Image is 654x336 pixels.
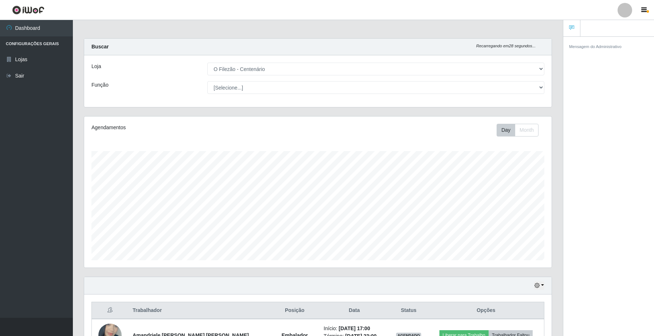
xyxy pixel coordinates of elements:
[515,124,539,137] button: Month
[91,124,274,131] div: Agendamentos
[476,44,536,48] i: Recarregando em 28 segundos...
[497,124,515,137] button: Day
[270,302,319,319] th: Posição
[497,124,544,137] div: Toolbar with button groups
[428,302,544,319] th: Opções
[128,302,270,319] th: Trabalhador
[319,302,389,319] th: Data
[497,124,539,137] div: First group
[569,44,622,49] small: Mensagem do Administrativo
[324,325,385,332] li: Início:
[389,302,428,319] th: Status
[91,81,109,89] label: Função
[91,63,101,70] label: Loja
[91,44,109,50] strong: Buscar
[12,5,44,15] img: CoreUI Logo
[339,325,370,331] time: [DATE] 17:00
